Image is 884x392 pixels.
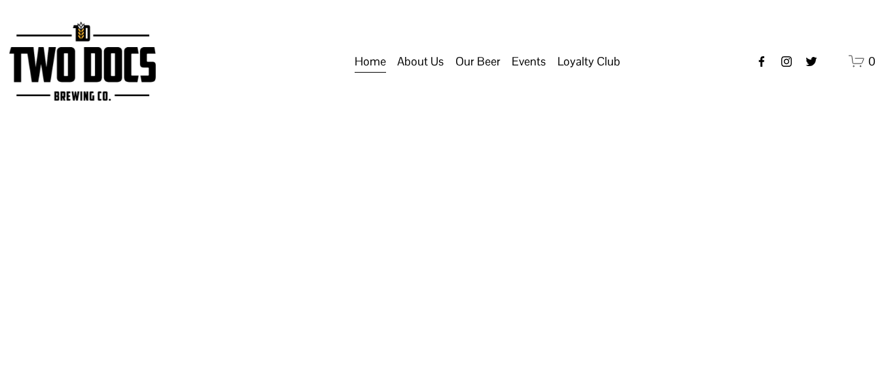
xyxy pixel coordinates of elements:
[512,50,546,73] span: Events
[9,271,875,344] h1: Beer is Art.
[9,22,156,101] img: Two Docs Brewing Co.
[849,53,875,69] a: 0 items in cart
[557,49,620,74] a: folder dropdown
[805,55,818,68] a: twitter-unauth
[868,54,875,69] span: 0
[455,49,501,74] a: folder dropdown
[780,55,793,68] a: instagram-unauth
[397,50,444,73] span: About Us
[512,49,546,74] a: folder dropdown
[397,49,444,74] a: folder dropdown
[355,49,386,74] a: Home
[557,50,620,73] span: Loyalty Club
[455,50,501,73] span: Our Beer
[755,55,768,68] a: Facebook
